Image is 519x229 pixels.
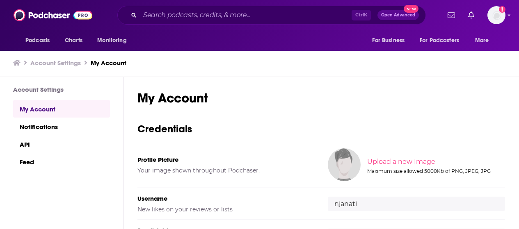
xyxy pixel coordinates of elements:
[352,10,371,20] span: Ctrl K
[377,10,419,20] button: Open AdvancedNew
[328,148,361,181] img: Your profile image
[97,35,126,46] span: Monitoring
[13,135,110,153] a: API
[404,5,418,13] span: New
[137,167,315,174] h5: Your image shown throughout Podchaser.
[137,195,315,202] h5: Username
[30,59,81,67] a: Account Settings
[475,35,489,46] span: More
[372,35,405,46] span: For Business
[14,7,92,23] img: Podchaser - Follow, Share and Rate Podcasts
[367,168,503,174] div: Maximum size allowed 5000Kb of PNG, JPEG, JPG
[13,153,110,170] a: Feed
[91,33,137,48] button: open menu
[381,13,415,17] span: Open Advanced
[420,35,459,46] span: For Podcasters
[487,6,505,24] span: Logged in as njanati
[465,8,478,22] a: Show notifications dropdown
[91,59,126,67] a: My Account
[65,35,82,46] span: Charts
[20,33,60,48] button: open menu
[469,33,499,48] button: open menu
[366,33,415,48] button: open menu
[13,118,110,135] a: Notifications
[444,8,458,22] a: Show notifications dropdown
[487,6,505,24] button: Show profile menu
[140,9,352,22] input: Search podcasts, credits, & more...
[499,6,505,13] svg: Add a profile image
[137,90,505,106] h1: My Account
[137,206,315,213] h5: New likes on your reviews or lists
[137,156,315,163] h5: Profile Picture
[59,33,87,48] a: Charts
[487,6,505,24] img: User Profile
[117,6,426,25] div: Search podcasts, credits, & more...
[13,86,110,93] h3: Account Settings
[328,197,505,211] input: username
[414,33,471,48] button: open menu
[13,100,110,118] a: My Account
[137,122,505,135] h3: Credentials
[25,35,50,46] span: Podcasts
